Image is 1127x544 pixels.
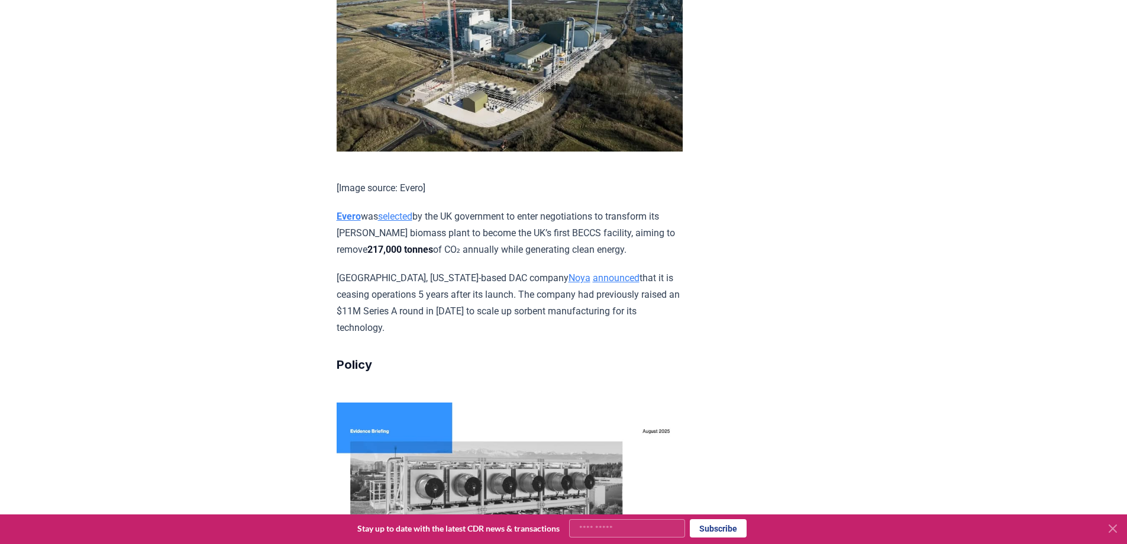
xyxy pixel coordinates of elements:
[593,272,640,284] a: announced
[337,208,683,258] p: was by the UK government to enter negotiations to transform its [PERSON_NAME] biomass plant to be...
[337,180,683,197] p: [Image source: Evero]
[367,244,433,255] strong: 217,000 tonnes
[337,270,683,336] p: [GEOGRAPHIC_DATA], [US_STATE]-based DAC company that it is ceasing operations 5 years after its l...
[337,358,372,372] strong: Policy
[569,272,590,284] a: Noya
[337,211,361,222] a: Evero
[378,211,412,222] a: selected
